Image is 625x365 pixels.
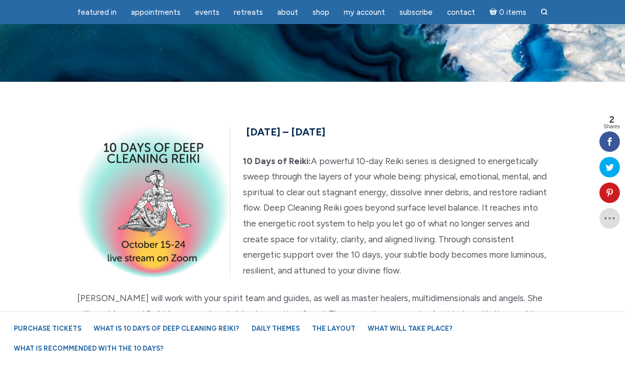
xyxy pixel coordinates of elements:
span: Shop [312,8,329,17]
span: 2 [604,115,620,124]
span: Events [195,8,219,17]
a: What is recommended with the 10 Days? [9,339,169,357]
span: [DATE] – [DATE] [246,126,325,138]
a: What is 10 Days of Deep Cleaning Reiki? [88,320,244,337]
p: A powerful 10-day Reiki series is designed to energetically sweep through the layers of your whol... [77,153,548,279]
a: Purchase Tickets [9,320,86,337]
span: Appointments [131,8,181,17]
a: featured in [71,3,123,22]
a: About [271,3,304,22]
a: Events [189,3,226,22]
a: My Account [338,3,391,22]
p: [PERSON_NAME] will work with your spirit team and guides, as well as master healers, multidimensi... [77,290,548,353]
a: Retreats [228,3,269,22]
span: Subscribe [399,8,433,17]
strong: 10 Days of Reiki: [243,156,311,166]
a: Appointments [125,3,187,22]
a: Contact [441,3,481,22]
a: Shop [306,3,336,22]
a: Cart0 items [483,2,532,22]
a: Daily Themes [247,320,305,337]
span: Shares [604,124,620,129]
i: Cart [489,8,499,17]
span: Contact [447,8,475,17]
span: My Account [344,8,385,17]
a: What will take place? [363,320,458,337]
span: 0 items [499,9,526,16]
a: Subscribe [393,3,439,22]
span: About [277,8,298,17]
a: The Layout [307,320,361,337]
span: featured in [77,8,117,17]
span: Retreats [234,8,263,17]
